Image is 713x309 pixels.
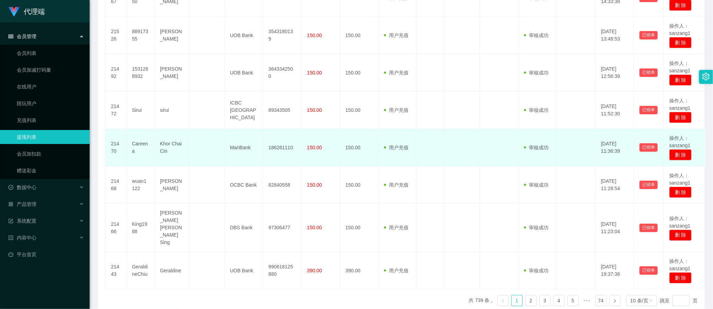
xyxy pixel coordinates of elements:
[630,295,648,306] div: 10 条/页
[649,299,653,303] i: 图标: down
[384,70,408,76] span: 用户充值
[263,166,301,204] td: 82840558
[553,295,565,306] li: 4
[105,17,126,54] td: 21526
[8,34,36,39] span: 会员管理
[8,202,13,207] i: 图标: appstore-o
[660,295,698,306] div: 跳至 页
[512,295,522,306] a: 1
[669,23,691,36] span: 操作人：sanzang1
[581,295,593,306] li: 向后 5 页
[669,173,691,186] span: 操作人：sanzang1
[609,295,621,306] li: 下一页
[224,129,263,166] td: MariBank
[524,145,548,150] span: 审核成功
[224,54,263,92] td: UOB Bank
[154,204,189,252] td: [PERSON_NAME] [PERSON_NAME] Sing
[126,92,154,129] td: Sirui
[525,295,537,306] li: 2
[17,164,84,178] a: 赠送彩金
[669,187,692,198] button: 删 除
[126,252,154,289] td: GeraldineChiu
[24,0,45,23] h1: 代理端
[539,295,551,306] li: 3
[340,17,378,54] td: 150.00
[639,31,658,39] button: 已锁单
[340,54,378,92] td: 150.00
[595,252,634,289] td: [DATE] 19:37:36
[613,299,617,303] i: 图标: right
[307,268,322,273] span: 390.00
[702,73,710,80] i: 图标: setting
[669,37,692,48] button: 删 除
[263,92,301,129] td: 89343505
[126,129,154,166] td: Careena
[595,129,634,166] td: [DATE] 11:36:39
[669,258,691,271] span: 操作人：sanzang1
[595,92,634,129] td: [DATE] 11:52:30
[340,92,378,129] td: 150.00
[639,224,658,232] button: 已锁单
[8,218,36,224] span: 系统配置
[669,135,691,148] span: 操作人：sanzang1
[8,8,45,14] a: 代理端
[340,204,378,252] td: 150.00
[497,295,509,306] li: 上一页
[224,252,263,289] td: UOB Bank
[8,201,36,207] span: 产品管理
[105,166,126,204] td: 21468
[105,54,126,92] td: 21492
[595,295,607,306] li: 74
[567,295,579,306] li: 5
[669,60,691,73] span: 操作人：sanzang1
[639,106,658,114] button: 已锁单
[154,166,189,204] td: [PERSON_NAME]
[568,295,578,306] a: 5
[8,185,36,190] span: 数据中心
[105,92,126,129] td: 21472
[540,295,550,306] a: 3
[8,218,13,223] i: 图标: form
[511,295,523,306] li: 1
[669,74,692,86] button: 删 除
[263,252,301,289] td: 990618125880
[596,295,606,306] a: 74
[524,225,548,230] span: 审核成功
[384,33,408,38] span: 用户充值
[469,295,495,306] li: 共 739 条，
[8,235,36,240] span: 内容中心
[526,295,536,306] a: 2
[524,107,548,113] span: 审核成功
[154,92,189,129] td: sirui
[639,266,658,275] button: 已锁单
[8,247,84,261] a: 图标: dashboard平台首页
[224,166,263,204] td: OCBC Bank
[17,130,84,144] a: 提现列表
[340,129,378,166] td: 150.00
[224,92,263,129] td: ICBC [GEOGRAPHIC_DATA]
[154,252,189,289] td: Geraldine
[263,204,301,252] td: 97306477
[384,182,408,188] span: 用户充值
[224,204,263,252] td: DBS Bank
[524,70,548,76] span: 审核成功
[669,112,692,123] button: 删 除
[307,107,322,113] span: 150.00
[154,129,189,166] td: Khor Chai Cin
[307,33,322,38] span: 150.00
[524,182,548,188] span: 审核成功
[595,54,634,92] td: [DATE] 12:56:39
[639,143,658,152] button: 已锁单
[17,96,84,110] a: 陪玩用户
[501,299,505,303] i: 图标: left
[154,54,189,92] td: [PERSON_NAME]
[669,98,691,111] span: 操作人：sanzang1
[524,268,548,273] span: 审核成功
[340,252,378,289] td: 390.00
[384,268,408,273] span: 用户充值
[224,17,263,54] td: UOB Bank
[263,129,301,166] td: 186281110
[8,185,13,190] i: 图标: check-circle-o
[669,216,691,229] span: 操作人：sanzang1
[384,225,408,230] span: 用户充值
